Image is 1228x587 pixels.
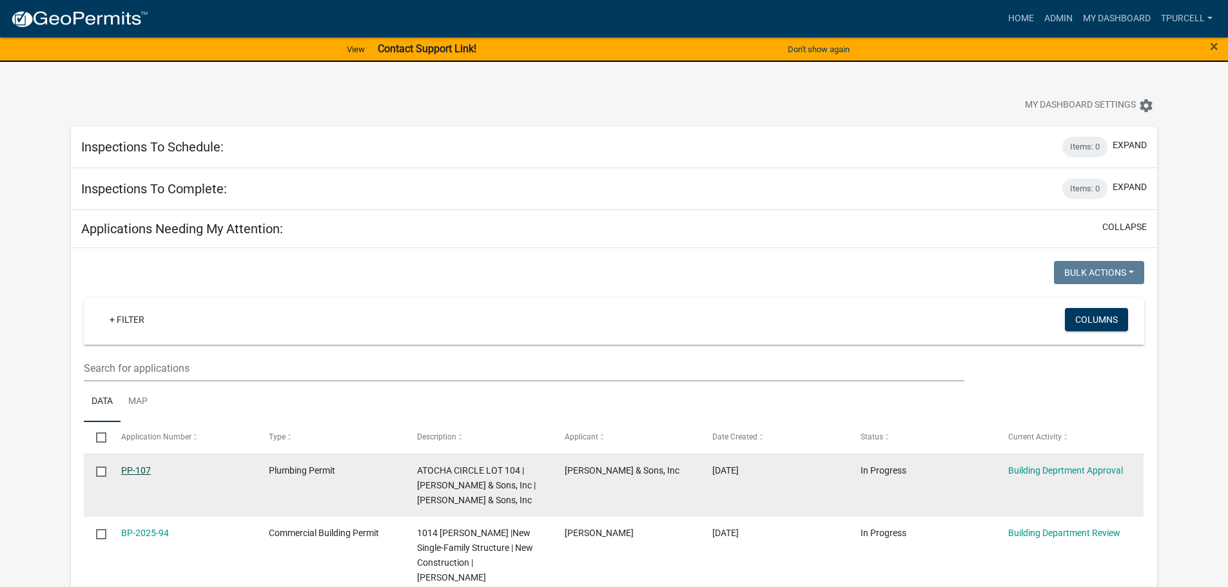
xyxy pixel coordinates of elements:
[1210,37,1218,55] span: ×
[565,528,634,538] span: Emily Estes
[342,39,370,60] a: View
[269,465,335,476] span: Plumbing Permit
[1008,528,1120,538] a: Building Department Review
[861,432,883,441] span: Status
[417,432,456,441] span: Description
[99,308,155,331] a: + Filter
[712,432,757,441] span: Date Created
[81,181,227,197] h5: Inspections To Complete:
[1138,98,1154,113] i: settings
[121,465,151,476] a: PP-107
[712,465,739,476] span: 09/17/2025
[552,422,700,453] datatable-header-cell: Applicant
[1062,137,1107,157] div: Items: 0
[84,422,108,453] datatable-header-cell: Select
[565,432,598,441] span: Applicant
[121,381,155,423] a: Map
[417,528,533,582] span: 1014 THOMPSON |New Single-Family Structure | New Construction | Emily Estes
[1008,432,1062,441] span: Current Activity
[417,465,536,505] span: ATOCHA CIRCLE LOT 104 | Earl Gray & Sons, Inc | Earl Gray & Sons, Inc
[1015,93,1164,118] button: My Dashboard Settingssettings
[783,39,855,60] button: Don't show again
[1102,220,1147,234] button: collapse
[1062,178,1107,199] div: Items: 0
[1003,6,1039,31] a: Home
[1113,139,1147,152] button: expand
[404,422,552,453] datatable-header-cell: Description
[1078,6,1156,31] a: My Dashboard
[121,528,169,538] a: BP-2025-94
[1113,180,1147,194] button: expand
[861,465,906,476] span: In Progress
[996,422,1144,453] datatable-header-cell: Current Activity
[109,422,257,453] datatable-header-cell: Application Number
[1210,39,1218,54] button: Close
[1008,465,1123,476] a: Building Deprtment Approval
[257,422,404,453] datatable-header-cell: Type
[378,43,476,55] strong: Contact Support Link!
[861,528,906,538] span: In Progress
[121,432,191,441] span: Application Number
[84,381,121,423] a: Data
[848,422,996,453] datatable-header-cell: Status
[1156,6,1218,31] a: Tpurcell
[1039,6,1078,31] a: Admin
[712,528,739,538] span: 07/11/2025
[1054,261,1144,284] button: Bulk Actions
[1065,308,1128,331] button: Columns
[700,422,848,453] datatable-header-cell: Date Created
[1025,98,1136,113] span: My Dashboard Settings
[81,221,283,236] h5: Applications Needing My Attention:
[269,432,286,441] span: Type
[84,355,964,381] input: Search for applications
[565,465,679,476] span: Earl Gray & Sons, Inc
[269,528,379,538] span: Commercial Building Permit
[81,139,224,155] h5: Inspections To Schedule:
